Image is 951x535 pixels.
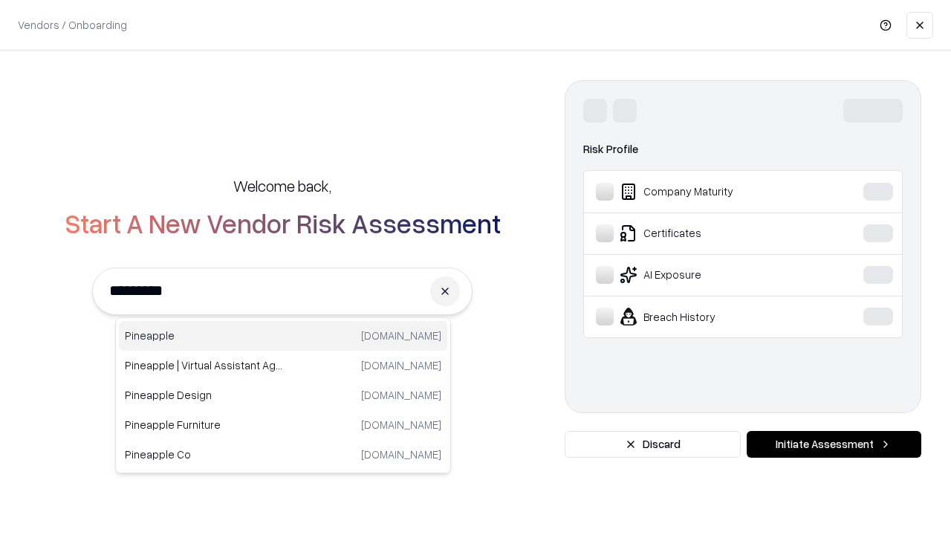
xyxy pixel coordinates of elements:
[565,431,741,458] button: Discard
[125,387,283,403] p: Pineapple Design
[125,357,283,373] p: Pineapple | Virtual Assistant Agency
[596,308,818,325] div: Breach History
[125,328,283,343] p: Pineapple
[115,317,451,473] div: Suggestions
[125,447,283,462] p: Pineapple Co
[361,387,441,403] p: [DOMAIN_NAME]
[596,224,818,242] div: Certificates
[361,328,441,343] p: [DOMAIN_NAME]
[596,183,818,201] div: Company Maturity
[596,266,818,284] div: AI Exposure
[65,208,501,238] h2: Start A New Vendor Risk Assessment
[125,417,283,432] p: Pineapple Furniture
[361,447,441,462] p: [DOMAIN_NAME]
[747,431,921,458] button: Initiate Assessment
[583,140,903,158] div: Risk Profile
[361,417,441,432] p: [DOMAIN_NAME]
[18,17,127,33] p: Vendors / Onboarding
[361,357,441,373] p: [DOMAIN_NAME]
[233,175,331,196] h5: Welcome back,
